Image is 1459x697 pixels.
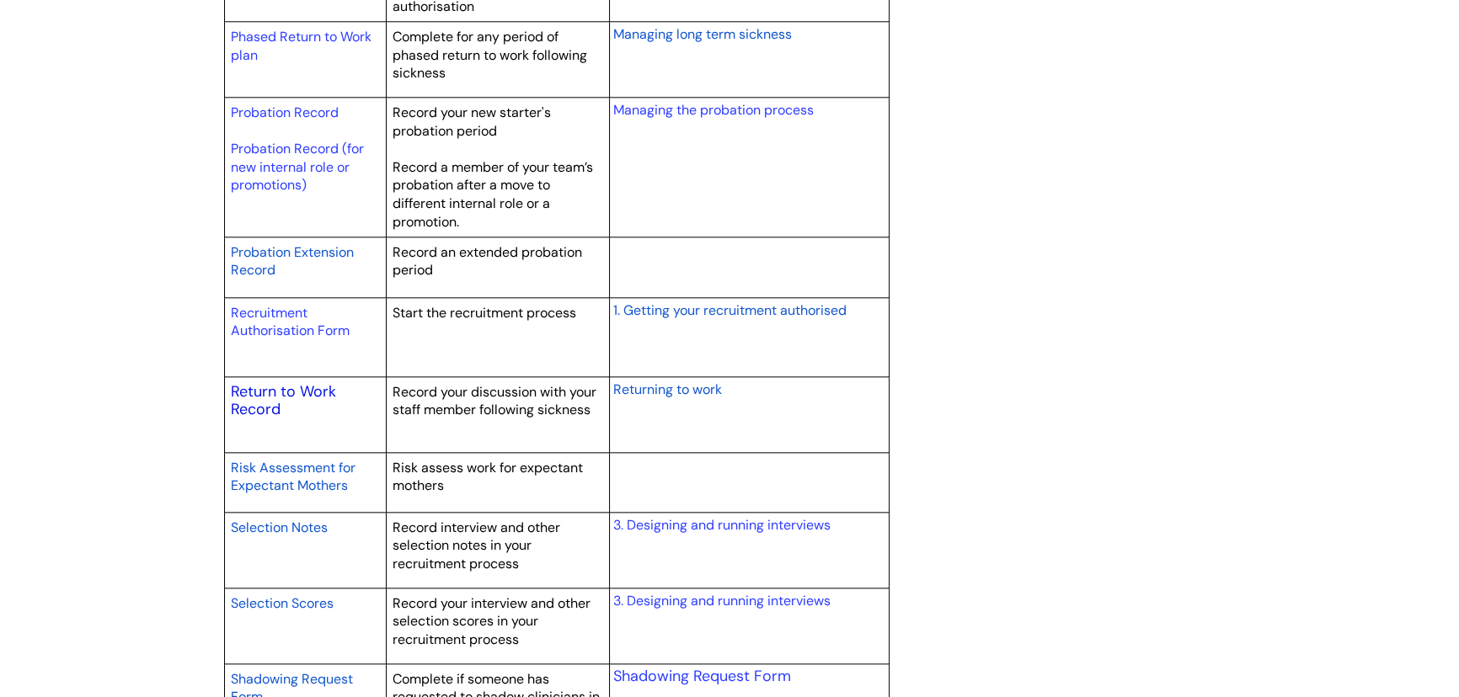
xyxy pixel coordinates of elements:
a: 1. Getting your recruitment authorised [613,300,847,320]
span: 1. Getting your recruitment authorised [613,301,847,319]
span: Probation Extension Record [231,243,354,279]
a: Risk Assessment for Expectant Mothers [231,457,355,496]
span: Start the recruitment process [393,304,576,322]
span: Selection Scores [231,594,334,612]
span: Record your interview and other selection scores in your recruitment process [393,594,591,648]
span: Record your new starter's probation period [393,104,551,140]
a: Return to Work Record [231,381,336,420]
span: Managing long term sickness [613,25,792,43]
a: 3. Designing and running interviews [613,592,831,609]
span: Returning to work [613,380,722,398]
span: Record a member of your team’s probation after a move to different internal role or a promotion. [393,158,593,231]
span: Record an extended probation period [393,243,582,279]
span: Complete for any period of phased return to work following sickness [393,28,587,82]
a: Returning to work [613,379,722,399]
a: Managing long term sickness [613,24,792,44]
span: Record your discussion with your staff member following sickness [393,383,596,419]
a: Probation Record [231,104,339,121]
a: Recruitment Authorisation Form [231,304,350,340]
span: Selection Notes [231,519,328,536]
a: Selection Notes [231,517,328,537]
a: Shadowing Request Form [613,666,791,686]
a: Phased Return to Work plan [231,28,371,64]
a: Managing the probation process [613,101,814,119]
a: Probation Extension Record [231,242,354,280]
span: Risk assess work for expectant mothers [393,459,583,495]
a: Probation Record (for new internal role or promotions) [231,140,364,194]
span: Risk Assessment for Expectant Mothers [231,459,355,495]
a: Selection Scores [231,593,334,613]
a: 3. Designing and running interviews [613,516,831,534]
span: Record interview and other selection notes in your recruitment process [393,519,560,572]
